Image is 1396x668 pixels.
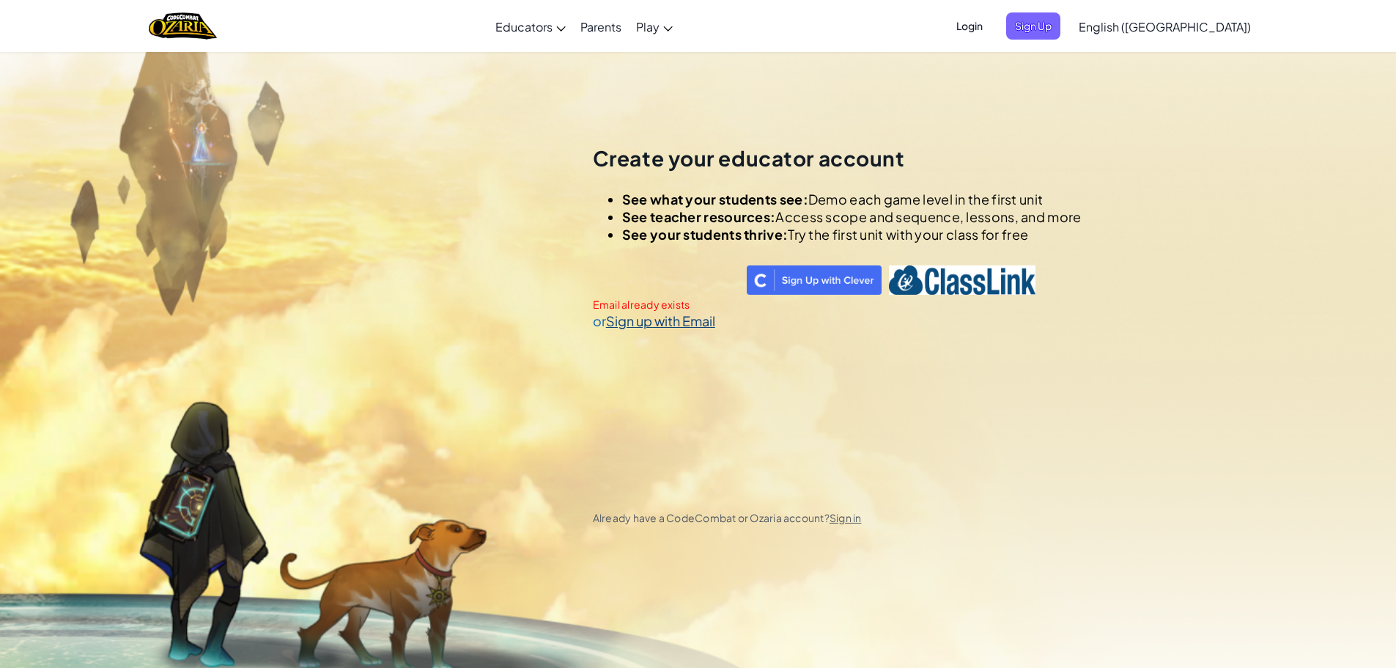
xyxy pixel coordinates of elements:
[808,191,1043,208] span: Demo each game level in the first unit
[1071,7,1258,46] a: English ([GEOGRAPHIC_DATA])
[622,208,776,225] span: See teacher resources:
[788,226,1028,243] span: Try the first unit with your class for free
[622,191,808,208] span: See what your students see:
[149,11,217,41] a: Ozaria by CodeCombat logo
[495,19,553,34] span: Educators
[889,265,1035,295] img: classlink-logo-text.png
[573,7,629,46] a: Parents
[636,19,660,34] span: Play
[775,208,1081,225] span: Access scope and sequence, lessons, and more
[830,511,862,524] a: Sign in
[593,511,862,524] span: Already have a CodeCombat or Ozaria account?
[593,312,606,329] span: or
[488,7,573,46] a: Educators
[948,12,991,40] button: Login
[586,264,778,296] iframe: Sign in with Google Button
[149,11,217,41] img: Home
[1006,12,1060,40] button: Sign Up
[747,265,882,295] img: clever_sso_button@2x.png
[593,144,1082,172] h2: Create your educator account
[622,226,789,243] span: See your students thrive:
[593,298,1082,310] div: Email already exists
[629,7,680,46] a: Play
[1079,19,1251,34] span: English ([GEOGRAPHIC_DATA])
[606,312,715,329] a: Sign up with Email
